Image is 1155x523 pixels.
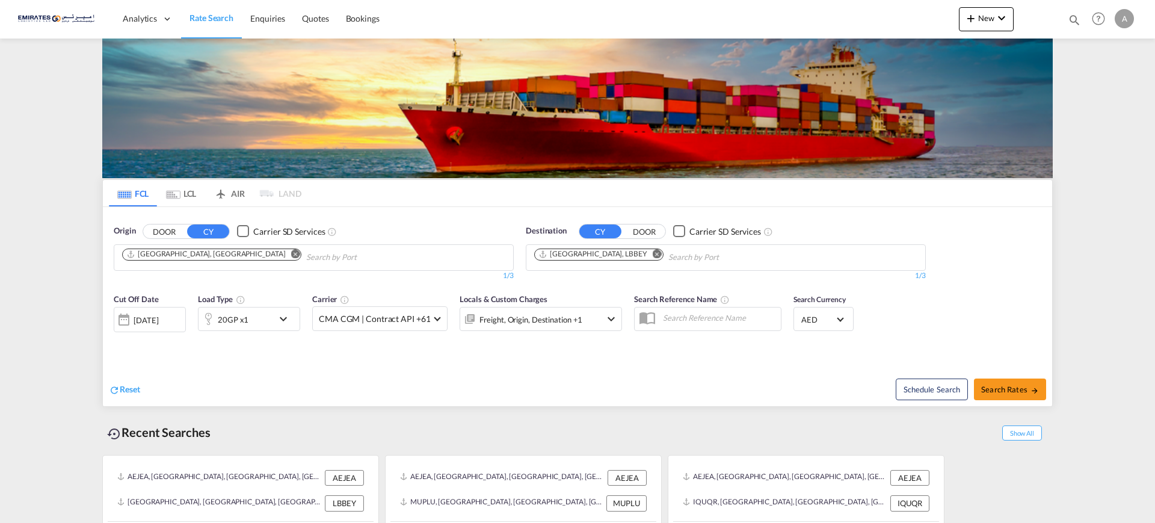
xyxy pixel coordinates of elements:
[634,294,730,304] span: Search Reference Name
[325,470,364,486] div: AEJEA
[18,5,99,32] img: c67187802a5a11ec94275b5db69a26e6.png
[107,427,122,441] md-icon: icon-backup-restore
[579,224,621,238] button: CY
[763,227,773,237] md-icon: Unchecked: Search for CY (Container Yard) services for all selected carriers.Checked : Search for...
[793,295,846,304] span: Search Currency
[994,11,1009,25] md-icon: icon-chevron-down
[126,249,285,259] div: Jebel Ali, AEJEA
[198,294,245,304] span: Load Type
[189,13,233,23] span: Rate Search
[117,495,322,511] div: LBBEY, Beirut, Lebanon, Levante, Middle East
[896,379,968,400] button: Note: By default Schedule search will only considerorigin ports, destination ports and cut off da...
[103,207,1052,406] div: OriginDOOR CY Checkbox No InkUnchecked: Search for CY (Container Yard) services for all selected ...
[157,180,205,206] md-tab-item: LCL
[964,11,978,25] md-icon: icon-plus 400-fg
[981,385,1039,394] span: Search Rates
[114,294,159,304] span: Cut Off Date
[657,309,781,327] input: Search Reference Name
[1115,9,1134,28] div: A
[120,245,425,267] md-chips-wrap: Chips container. Use arrow keys to select chips.
[319,313,430,325] span: CMA CGM | Contract API +61
[312,294,350,304] span: Carrier
[604,312,618,326] md-icon: icon-chevron-down
[801,314,835,325] span: AED
[102,419,215,446] div: Recent Searches
[340,295,350,305] md-icon: The selected Trucker/Carrierwill be displayed in the rate results If the rates are from another f...
[890,470,929,486] div: AEJEA
[460,307,622,331] div: Freight Origin Destination Factory Stuffingicon-chevron-down
[526,271,926,281] div: 1/3
[126,249,288,259] div: Press delete to remove this chip.
[143,224,185,238] button: DOOR
[109,383,140,397] div: icon-refreshReset
[109,180,157,206] md-tab-item: FCL
[283,249,301,261] button: Remove
[253,226,325,238] div: Carrier SD Services
[237,225,325,238] md-checkbox: Checkbox No Ink
[400,470,605,486] div: AEJEA, Jebel Ali, United Arab Emirates, Middle East, Middle East
[974,379,1046,400] button: Search Ratesicon-arrow-right
[346,13,380,23] span: Bookings
[114,271,514,281] div: 1/3
[606,495,647,511] div: MUPLU
[623,224,665,238] button: DOOR
[532,245,787,267] md-chips-wrap: Chips container. Use arrow keys to select chips.
[187,224,229,238] button: CY
[114,307,186,332] div: [DATE]
[325,495,364,511] div: LBBEY
[400,495,603,511] div: MUPLU, Port Louis, Mauritius, Eastern Africa, Africa
[673,225,761,238] md-checkbox: Checkbox No Ink
[205,180,253,206] md-tab-item: AIR
[109,180,301,206] md-pagination-wrapper: Use the left and right arrow keys to navigate between tabs
[538,249,650,259] div: Press delete to remove this chip.
[1088,8,1109,29] span: Help
[236,295,245,305] md-icon: icon-information-outline
[668,248,783,267] input: Chips input.
[1030,386,1039,395] md-icon: icon-arrow-right
[890,495,929,511] div: IQUQR
[302,13,328,23] span: Quotes
[306,248,420,267] input: Chips input.
[117,470,322,486] div: AEJEA, Jebel Ali, United Arab Emirates, Middle East, Middle East
[109,385,120,395] md-icon: icon-refresh
[218,311,248,328] div: 20GP x1
[250,13,285,23] span: Enquiries
[608,470,647,486] div: AEJEA
[1088,8,1115,30] div: Help
[1068,13,1081,26] md-icon: icon-magnify
[683,495,887,511] div: IQUQR, Umm Qasr Port, Iraq, South West Asia, Asia Pacific
[689,226,761,238] div: Carrier SD Services
[683,470,887,486] div: AEJEA, Jebel Ali, United Arab Emirates, Middle East, Middle East
[479,311,582,328] div: Freight Origin Destination Factory Stuffing
[123,13,157,25] span: Analytics
[460,294,547,304] span: Locals & Custom Charges
[102,39,1053,178] img: LCL+%26+FCL+BACKGROUND.png
[959,7,1014,31] button: icon-plus 400-fgNewicon-chevron-down
[214,187,228,196] md-icon: icon-airplane
[964,13,1009,23] span: New
[645,249,663,261] button: Remove
[538,249,647,259] div: Beirut, LBBEY
[114,331,123,347] md-datepicker: Select
[120,384,140,394] span: Reset
[327,227,337,237] md-icon: Unchecked: Search for CY (Container Yard) services for all selected carriers.Checked : Search for...
[134,315,158,326] div: [DATE]
[800,311,847,328] md-select: Select Currency: د.إ AEDUnited Arab Emirates Dirham
[526,225,567,237] span: Destination
[1068,13,1081,31] div: icon-magnify
[276,312,297,326] md-icon: icon-chevron-down
[720,295,730,305] md-icon: Your search will be saved by the below given name
[114,225,135,237] span: Origin
[1002,426,1042,441] span: Show All
[198,307,300,331] div: 20GP x1icon-chevron-down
